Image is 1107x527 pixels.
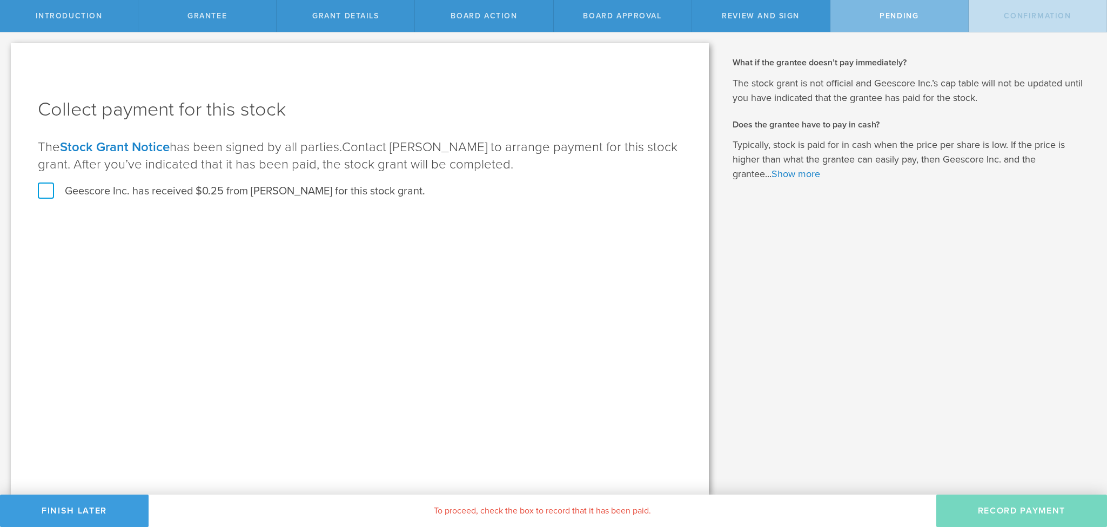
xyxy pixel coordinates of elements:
span: Pending [880,11,918,21]
p: Typically, stock is paid for in cash when the price per share is low. If the price is higher than... [733,138,1091,181]
span: Contact [PERSON_NAME] to arrange payment for this stock grant. After you’ve indicated that it has... [38,139,677,172]
button: Record Payment [936,495,1107,527]
h1: Collect payment for this stock [38,97,682,123]
span: Grantee [187,11,227,21]
label: Geescore Inc. has received $0.25 from [PERSON_NAME] for this stock grant. [38,184,425,198]
a: Show more [771,168,820,180]
span: Board Approval [583,11,661,21]
p: The stock grant is not official and Geescore Inc.’s cap table will not be updated until you have ... [733,76,1091,105]
span: Introduction [36,11,103,21]
span: Confirmation [1004,11,1071,21]
a: Stock Grant Notice [60,139,170,155]
span: Grant Details [312,11,379,21]
span: Review and Sign [722,11,800,21]
span: To proceed, check the box to record that it has been paid. [434,505,651,516]
span: Board Action [451,11,517,21]
h2: What if the grantee doesn’t pay immediately? [733,57,1091,69]
h2: Does the grantee have to pay in cash? [733,119,1091,131]
p: The has been signed by all parties. [38,139,682,173]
